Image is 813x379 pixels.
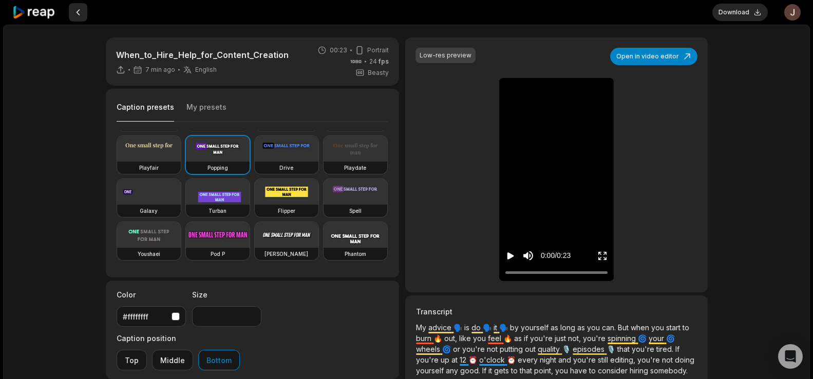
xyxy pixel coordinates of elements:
[618,323,631,332] span: But
[464,323,471,332] span: is
[186,102,226,122] button: My presets
[471,323,483,332] span: do
[675,345,679,353] span: If
[573,355,598,364] span: you're
[551,323,560,332] span: as
[555,334,568,343] span: just
[631,323,651,332] span: when
[420,51,471,60] div: Low-res preview
[152,350,193,370] button: Middle
[473,334,488,343] span: you
[479,355,507,364] span: o'clock
[198,350,240,370] button: Bottom
[441,355,451,364] span: up
[192,289,261,300] label: Size
[117,102,174,122] button: Caption presets
[369,57,389,66] span: 24
[123,311,167,322] div: #ffffffff
[617,345,632,353] span: that
[510,323,521,332] span: by
[368,68,389,77] span: Beasty
[558,355,573,364] span: and
[712,4,768,21] button: Download
[560,323,577,332] span: long
[264,250,308,258] h3: [PERSON_NAME]
[632,345,656,353] span: you're
[525,345,538,353] span: out
[522,249,535,262] button: Mute sound
[444,334,459,343] span: out,
[459,334,473,343] span: like
[209,207,226,215] h3: Turban
[451,355,460,364] span: at
[416,334,433,343] span: burn
[514,334,524,343] span: as
[460,366,482,375] span: good.
[656,345,675,353] span: tired.
[568,334,583,343] span: not,
[570,366,589,375] span: have
[511,366,520,375] span: to
[117,333,240,344] label: Caption position
[416,306,696,317] h3: Transcript
[349,207,362,215] h3: Spell
[651,323,666,332] span: you
[367,46,389,55] span: Portrait
[416,345,442,353] span: wheels
[597,246,608,265] button: Enter Fullscreen
[583,334,608,343] span: you're
[538,345,562,353] span: quality
[462,345,487,353] span: you're
[211,250,225,258] h3: Pod P
[416,355,441,364] span: you're
[505,246,516,265] button: Play video
[488,334,503,343] span: feel
[598,366,630,375] span: consider
[520,366,534,375] span: that
[500,345,525,353] span: putting
[610,355,637,364] span: editing,
[145,66,175,74] span: 7 min ago
[524,334,530,343] span: if
[379,57,389,65] span: fps
[117,306,186,327] button: #ffffffff
[453,345,462,353] span: or
[278,207,295,215] h3: Flipper
[602,323,618,332] span: can.
[344,164,366,172] h3: Playdate
[589,366,598,375] span: to
[577,323,587,332] span: as
[416,366,446,375] span: yourself
[116,49,289,61] p: When_to_Hire_Help_for_Content_Creation
[650,366,688,375] span: somebody.
[630,366,650,375] span: hiring
[662,355,675,364] span: not
[675,355,694,364] span: doing
[487,345,500,353] span: not
[416,323,428,332] span: My
[610,48,697,65] button: Open in video editor
[666,323,683,332] span: start
[649,334,666,343] span: your
[540,355,558,364] span: night
[587,323,602,332] span: you
[488,366,494,375] span: it
[683,323,689,332] span: to
[541,250,571,261] div: 0:00 / 0:23
[195,66,217,74] span: English
[530,334,555,343] span: you're
[521,323,551,332] span: yourself
[330,46,347,55] span: 00:23
[117,289,186,300] label: Color
[534,366,555,375] span: point,
[139,164,159,172] h3: Playfair
[446,366,460,375] span: any
[494,323,499,332] span: it
[117,350,147,370] button: Top
[494,366,511,375] span: gets
[778,344,803,369] div: Open Intercom Messenger
[140,207,158,215] h3: Galaxy
[345,250,366,258] h3: Phantom
[207,164,228,172] h3: Popping
[598,355,610,364] span: still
